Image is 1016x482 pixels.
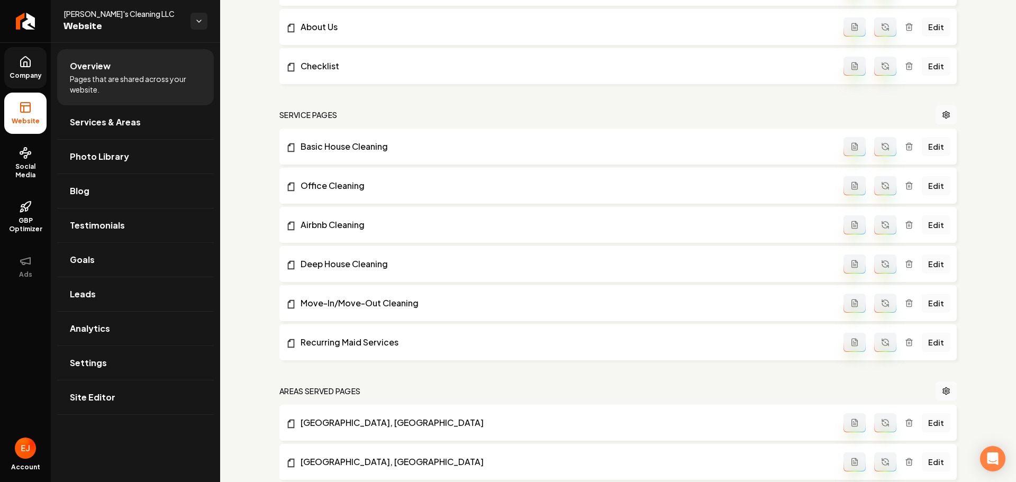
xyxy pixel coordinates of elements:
button: Add admin page prompt [843,17,866,37]
h2: Service Pages [279,110,338,120]
a: Blog [57,174,214,208]
a: Recurring Maid Services [286,336,843,349]
span: Overview [70,60,111,72]
button: Add admin page prompt [843,452,866,471]
span: Testimonials [70,219,125,232]
span: Leads [70,288,96,301]
span: Company [5,71,46,80]
button: Add admin page prompt [843,176,866,195]
a: Deep House Cleaning [286,258,843,270]
a: Edit [922,333,950,352]
img: Eduard Joers [15,438,36,459]
a: Company [4,47,47,88]
a: Edit [922,452,950,471]
span: Website [63,19,182,34]
span: GBP Optimizer [4,216,47,233]
h2: Areas Served Pages [279,386,360,396]
div: Open Intercom Messenger [980,446,1005,471]
a: Airbnb Cleaning [286,219,843,231]
a: Edit [922,294,950,313]
a: Edit [922,254,950,274]
span: Blog [70,185,89,197]
button: Add admin page prompt [843,254,866,274]
img: Rebolt Logo [16,13,35,30]
button: Add admin page prompt [843,57,866,76]
a: Office Cleaning [286,179,843,192]
button: Add admin page prompt [843,333,866,352]
a: [GEOGRAPHIC_DATA], [GEOGRAPHIC_DATA] [286,456,843,468]
span: Account [11,463,40,471]
a: Services & Areas [57,105,214,139]
a: Testimonials [57,208,214,242]
button: Open user button [15,438,36,459]
button: Add admin page prompt [843,137,866,156]
a: GBP Optimizer [4,192,47,242]
a: Checklist [286,60,843,72]
a: Analytics [57,312,214,345]
a: Edit [922,176,950,195]
button: Add admin page prompt [843,215,866,234]
span: Site Editor [70,391,115,404]
a: [GEOGRAPHIC_DATA], [GEOGRAPHIC_DATA] [286,416,843,429]
span: Analytics [70,322,110,335]
a: About Us [286,21,843,33]
span: Services & Areas [70,116,141,129]
a: Edit [922,137,950,156]
a: Move-In/Move-Out Cleaning [286,297,843,310]
a: Basic House Cleaning [286,140,843,153]
a: Goals [57,243,214,277]
span: Pages that are shared across your website. [70,74,201,95]
a: Site Editor [57,380,214,414]
button: Add admin page prompt [843,413,866,432]
a: Photo Library [57,140,214,174]
a: Edit [922,413,950,432]
a: Edit [922,215,950,234]
span: Photo Library [70,150,129,163]
a: Edit [922,57,950,76]
span: [PERSON_NAME]'s Cleaning LLC [63,8,182,19]
span: Social Media [4,162,47,179]
a: Settings [57,346,214,380]
button: Ads [4,246,47,287]
a: Edit [922,17,950,37]
a: Leads [57,277,214,311]
span: Ads [15,270,37,279]
span: Settings [70,357,107,369]
span: Website [7,117,44,125]
span: Goals [70,253,95,266]
button: Add admin page prompt [843,294,866,313]
a: Social Media [4,138,47,188]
